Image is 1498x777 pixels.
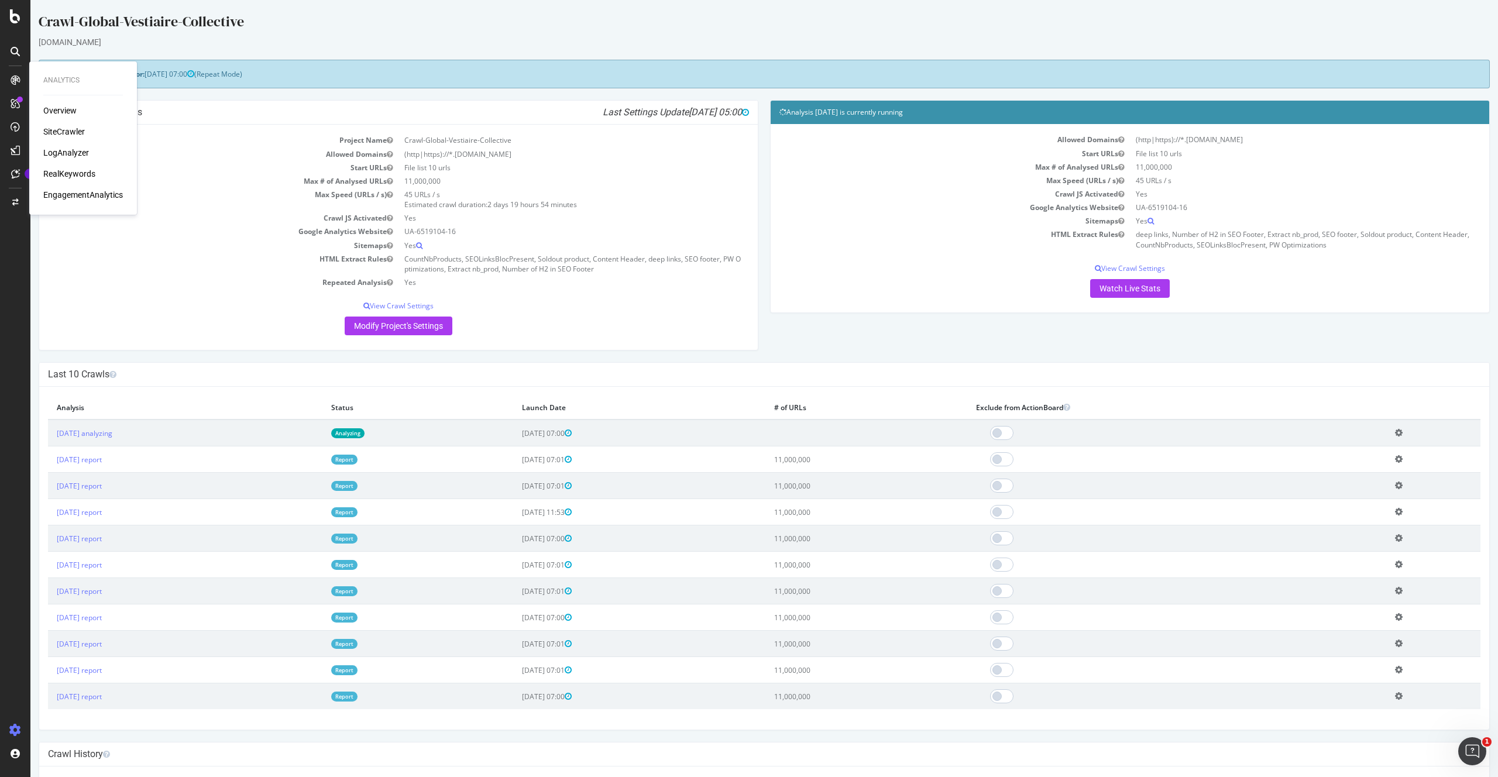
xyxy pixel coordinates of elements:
strong: Next Launch Scheduled for: [18,69,114,79]
th: Exclude from ActionBoard [937,396,1356,420]
td: 11,000,000 [735,525,937,552]
td: Yes [368,276,719,289]
td: 11,000,000 [735,683,937,710]
td: Crawl JS Activated [749,187,1100,201]
span: [DATE] 07:01 [492,481,541,491]
a: [DATE] report [26,639,71,649]
h4: Project Global Settings [18,106,719,118]
th: Launch Date [483,396,735,420]
a: Report [301,586,327,596]
a: Report [301,613,327,623]
td: HTML Extract Rules [749,228,1100,251]
td: 45 URLs / s [1100,174,1450,187]
a: [DATE] report [26,560,71,570]
td: Max # of Analysed URLs [749,160,1100,174]
td: 11,000,000 [735,578,937,604]
div: Analytics [43,75,123,85]
div: [DOMAIN_NAME] [8,36,1459,48]
td: File list 10 urls [368,161,719,174]
div: Crawl-Global-Vestiaire-Collective [8,12,1459,36]
iframe: Intercom live chat [1458,737,1486,765]
td: 11,000,000 [735,552,937,578]
td: 11,000,000 [1100,160,1450,174]
h4: Analysis [DATE] is currently running [749,106,1450,118]
td: Start URLs [18,161,368,174]
td: Allowed Domains [749,133,1100,146]
a: Modify Project's Settings [314,317,422,335]
td: Google Analytics Website [18,225,368,238]
a: Overview [43,105,77,116]
td: 11,000,000 [368,174,719,188]
a: Analyzing [301,428,334,438]
span: [DATE] 07:00 [492,613,541,623]
div: (Repeat Mode) [8,60,1459,88]
a: Watch Live Stats [1060,279,1139,298]
a: [DATE] report [26,534,71,544]
span: [DATE] 07:00 [492,692,541,702]
td: deep links, Number of H2 in SEO Footer, Extract nb_prod, SEO footer, Soldout product, Content Hea... [1100,228,1450,251]
td: Project Name [18,133,368,147]
td: 11,000,000 [735,604,937,631]
a: Report [301,665,327,675]
td: 11,000,000 [735,473,937,499]
a: [DATE] report [26,613,71,623]
span: [DATE] 07:01 [492,560,541,570]
td: 11,000,000 [735,446,937,473]
td: 45 URLs / s Estimated crawl duration: [368,188,719,211]
span: [DATE] 11:53 [492,507,541,517]
td: (http|https)://*.[DOMAIN_NAME] [1100,133,1450,146]
span: [DATE] 07:00 [492,534,541,544]
td: Yes [1100,214,1450,228]
a: [DATE] analyzing [26,428,82,438]
span: 1 [1482,737,1492,747]
td: UA-6519104-16 [368,225,719,238]
a: [DATE] report [26,481,71,491]
span: [DATE] 07:01 [492,455,541,465]
div: EngagementAnalytics [43,189,123,201]
a: [DATE] report [26,692,71,702]
td: Start URLs [749,147,1100,160]
a: [DATE] report [26,455,71,465]
span: [DATE] 07:00 [492,428,541,438]
a: [DATE] report [26,665,71,675]
p: View Crawl Settings [18,301,719,311]
th: # of URLs [735,396,937,420]
a: Report [301,639,327,649]
th: Status [292,396,483,420]
span: [DATE] 07:01 [492,665,541,675]
td: 11,000,000 [735,631,937,657]
a: Report [301,692,327,702]
td: Crawl-Global-Vestiaire-Collective [368,133,719,147]
a: LogAnalyzer [43,147,89,159]
a: RealKeywords [43,168,95,180]
a: Report [301,455,327,465]
td: Yes [368,211,719,225]
a: Report [301,534,327,544]
td: HTML Extract Rules [18,252,368,276]
a: [DATE] report [26,586,71,596]
span: [DATE] 05:00 [658,106,719,118]
td: Google Analytics Website [749,201,1100,214]
td: Sitemaps [18,239,368,252]
td: 11,000,000 [735,499,937,525]
td: Yes [1100,187,1450,201]
span: 2 days 19 hours 54 minutes [457,200,547,209]
td: Max Speed (URLs / s) [749,174,1100,187]
h4: Last 10 Crawls [18,369,1450,380]
a: Report [301,560,327,570]
span: [DATE] 07:01 [492,586,541,596]
p: View Crawl Settings [749,263,1450,273]
td: Crawl JS Activated [18,211,368,225]
td: Yes [368,239,719,252]
a: SiteCrawler [43,126,85,137]
td: Sitemaps [749,214,1100,228]
td: CountNbProducts, SEOLinksBlocPresent, Soldout product, Content Header, deep links, SEO footer, PW... [368,252,719,276]
a: Report [301,481,327,491]
td: 11,000,000 [735,657,937,683]
a: Report [301,507,327,517]
td: Allowed Domains [18,147,368,161]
